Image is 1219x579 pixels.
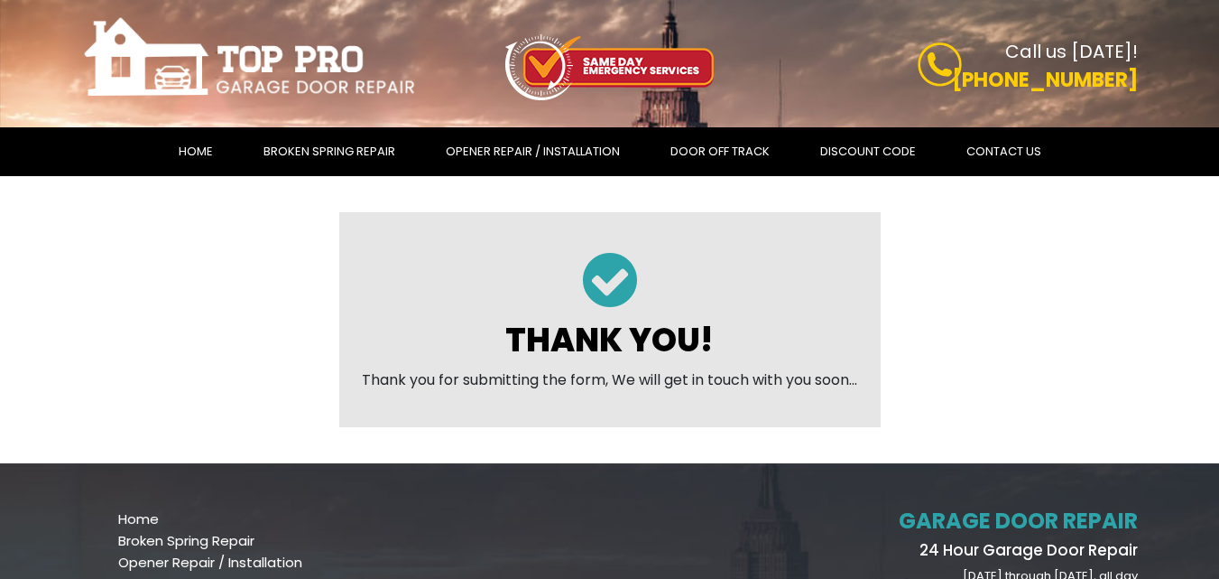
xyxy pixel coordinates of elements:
img: icon-top.png [505,34,714,100]
a: Opener Repair / Installation [422,129,643,174]
a: Contact Us [943,129,1065,174]
h5: 24 Hour Garage Door Repair [894,541,1138,559]
a: Discount Code [797,129,939,174]
a: Opener Repair / Installation [118,553,302,572]
a: Call us [DATE]! [PHONE_NUMBER] [804,42,1138,95]
a: Broken Spring Repair [118,531,254,550]
h4: Garage door repair [894,509,1138,535]
p: Thank you for submitting the form, We will get in touch with you soon... [357,369,863,391]
h3: Thank You! [357,321,863,360]
a: Door Off Track [647,129,793,174]
a: Broken Spring Repair [240,129,419,174]
img: top-pro.png [82,14,416,96]
p: [PHONE_NUMBER] [804,65,1138,95]
b: Call us [DATE]! [1005,39,1138,64]
a: Home [155,129,236,174]
a: Home [118,509,159,528]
